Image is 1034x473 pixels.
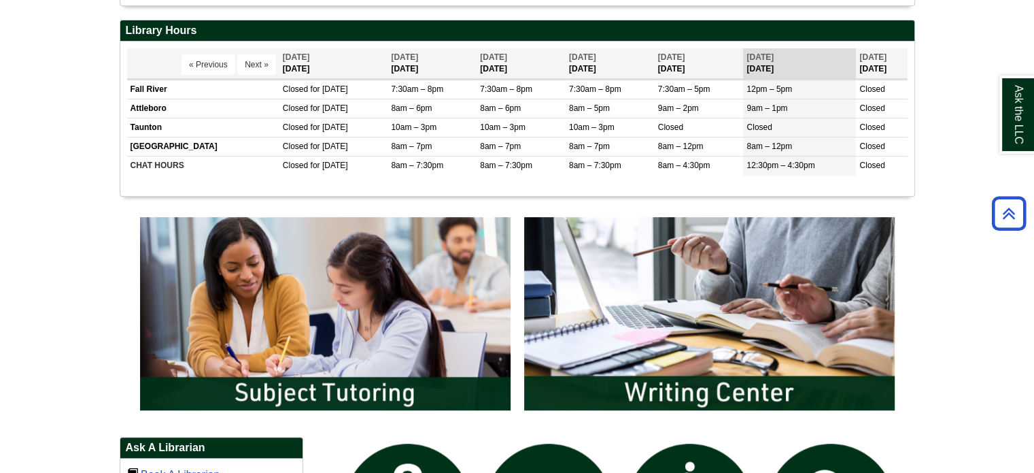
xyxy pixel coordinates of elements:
th: [DATE] [477,48,566,79]
span: 8am – 7:30pm [569,161,621,170]
div: slideshow [133,210,901,423]
span: Closed [859,161,884,170]
span: 9am – 2pm [658,103,699,113]
span: 10am – 3pm [569,123,615,132]
span: for [DATE] [310,123,347,132]
td: [GEOGRAPHIC_DATA] [127,137,279,157]
span: 8am – 6pm [480,103,521,113]
span: 7:30am – 8pm [480,84,532,94]
button: « Previous [182,54,235,75]
span: 8am – 7pm [480,142,521,151]
span: Closed [283,84,308,94]
span: 8am – 4:30pm [658,161,710,170]
span: Closed [283,123,308,132]
span: Closed [859,123,884,132]
span: 8am – 7:30pm [391,161,443,170]
span: [DATE] [859,52,886,62]
td: CHAT HOURS [127,157,279,176]
h2: Ask A Librarian [120,438,303,459]
img: Subject Tutoring Information [133,210,517,417]
span: 12pm – 5pm [746,84,792,94]
img: Writing Center Information [517,210,901,417]
span: 8am – 7:30pm [480,161,532,170]
span: Closed [746,123,772,132]
span: Closed [859,142,884,151]
span: for [DATE] [310,103,347,113]
span: [DATE] [569,52,596,62]
span: for [DATE] [310,142,347,151]
h2: Library Hours [120,20,914,42]
span: 7:30am – 8pm [391,84,443,94]
span: [DATE] [391,52,418,62]
span: 7:30am – 8pm [569,84,621,94]
button: Next » [237,54,276,75]
span: for [DATE] [310,161,347,170]
span: Closed [283,103,308,113]
span: 9am – 1pm [746,103,787,113]
span: 8am – 5pm [569,103,610,113]
th: [DATE] [856,48,907,79]
span: 7:30am – 5pm [658,84,710,94]
span: Closed [283,161,308,170]
span: Closed [859,84,884,94]
th: [DATE] [279,48,388,79]
span: 10am – 3pm [480,123,525,132]
span: 12:30pm – 4:30pm [746,161,814,170]
th: [DATE] [655,48,744,79]
span: [DATE] [283,52,310,62]
td: Taunton [127,118,279,137]
span: [DATE] [480,52,507,62]
th: [DATE] [387,48,477,79]
span: [DATE] [658,52,685,62]
span: 8am – 7pm [391,142,432,151]
a: Back to Top [987,204,1031,223]
span: 8am – 12pm [746,142,792,151]
span: [DATE] [746,52,774,62]
span: 8am – 7pm [569,142,610,151]
span: Closed [658,123,683,132]
td: Attleboro [127,99,279,118]
span: Closed [283,142,308,151]
span: 8am – 12pm [658,142,704,151]
span: 8am – 6pm [391,103,432,113]
span: Closed [859,103,884,113]
span: 10am – 3pm [391,123,436,132]
th: [DATE] [743,48,856,79]
td: Fall River [127,80,279,99]
th: [DATE] [566,48,655,79]
span: for [DATE] [310,84,347,94]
